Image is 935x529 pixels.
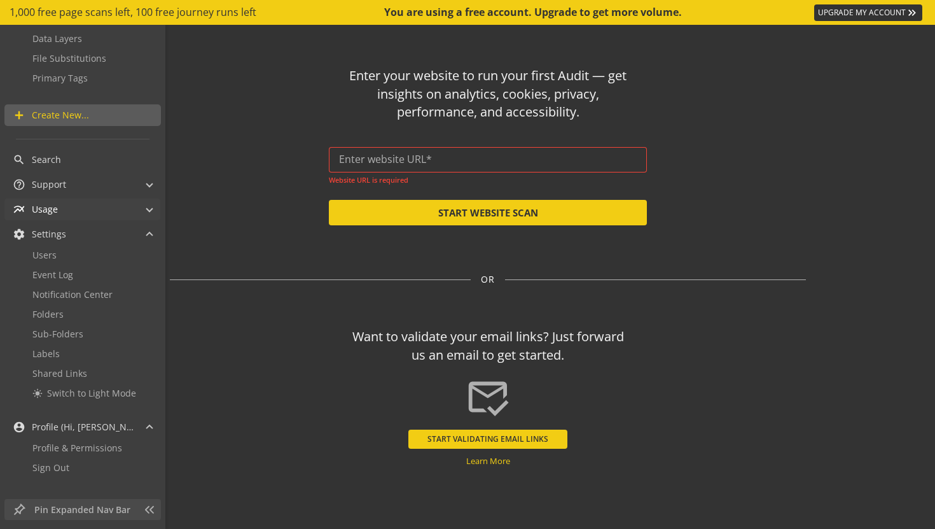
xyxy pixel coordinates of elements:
mat-icon: help_outline [13,178,25,191]
span: Folders [32,308,64,320]
div: You are using a free account. Upgrade to get more volume. [384,5,683,20]
span: Shared Links [32,367,87,379]
mat-icon: add [13,109,25,122]
span: Settings [32,228,66,241]
button: START WEBSITE SCAN [329,200,647,225]
span: Profile (Hi, [PERSON_NAME]!) [32,421,134,434]
span: File Substitutions [32,52,106,64]
mat-icon: light_mode [32,388,43,399]
span: Users [32,249,57,261]
mat-expansion-panel-header: Usage [4,199,160,220]
div: Profile (Hi, [PERSON_NAME]!) [4,438,160,488]
span: Pin Expanded Nav Bar [34,504,137,516]
span: Usage [32,203,58,216]
span: Sub-Folders [32,328,83,340]
a: UPGRADE MY ACCOUNT [814,4,922,21]
span: Data Layers [32,32,82,45]
span: Profile & Permissions [32,442,122,454]
input: Enter website URL* [339,153,637,166]
mat-icon: settings [13,228,25,241]
div: Want to validate your email links? Just forward us an email to get started. [347,328,630,364]
span: Create New... [32,109,89,122]
span: Event Log [32,269,73,281]
span: Support [32,178,66,191]
mat-icon: keyboard_double_arrow_right [906,6,918,19]
a: Search [4,149,160,171]
span: 1,000 free page scans left, 100 free journey runs left [10,5,256,20]
mat-error: Website URL is required [329,173,647,184]
mat-icon: multiline_chart [13,203,25,216]
mat-expansion-panel-header: Settings [4,223,160,245]
span: Labels [32,348,60,360]
span: Switch to Light Mode [47,387,136,399]
div: Settings [4,245,160,413]
mat-expansion-panel-header: Support [4,174,160,195]
span: Notification Center [32,288,113,300]
mat-expansion-panel-header: Profile (Hi, [PERSON_NAME]!) [4,416,160,438]
span: OR [481,273,495,286]
span: Sign Out [32,462,69,474]
span: Search [32,153,61,166]
mat-icon: search [13,153,25,166]
span: Primary Tags [32,72,88,84]
div: Enter your website to run your first Audit — get insights on analytics, cookies, privacy, perform... [347,67,630,122]
mat-icon: mark_email_read [466,375,510,420]
mat-icon: account_circle [13,421,25,434]
a: Learn More [466,455,510,467]
button: START VALIDATING EMAIL LINKS [408,430,567,449]
a: Create New... [4,104,161,126]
